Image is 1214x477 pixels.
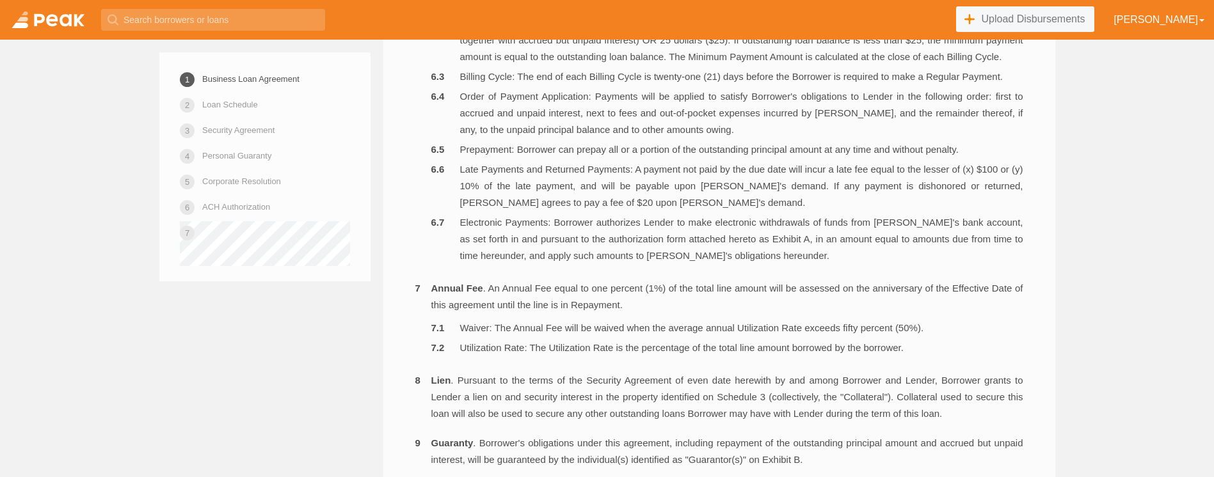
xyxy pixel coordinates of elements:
li: Prepayment: Borrower can prepay all or a portion of the outstanding principal amount at any time ... [431,141,959,158]
li: Late Payments and Returned Payments: A payment not paid by the due date will incur a late fee equ... [431,161,1023,211]
b: Annual Fee [431,283,483,293]
li: Waiver: The Annual Fee will be waived when the average annual Utilization Rate exceeds fifty perc... [431,320,924,336]
a: Corporate Resolution [202,170,281,192]
li: Billing Cycle: The end of each Billing Cycle is twenty-one (21) days before the Borrower is requi... [431,68,1003,85]
a: Business Loan Agreement [202,68,300,90]
li: . An Annual Fee equal to one percent (1%) of the total line amount will be assessed on the annive... [415,280,1023,359]
b: Guaranty [431,437,474,448]
input: Search borrowers or loans [101,9,325,31]
li: Minimum Payment Amount: This is the greater of: 3 percent (3%) of the outstanding loan balance (o... [431,15,1023,65]
li: Order of Payment Application: Payments will be applied to satisfy Borrower's obligations to Lende... [431,88,1023,138]
li: Electronic Payments: Borrower authorizes Lender to make electronic withdrawals of funds from [PER... [431,214,1023,264]
li: Utilization Rate: The Utilization Rate is the percentage of the total line amount borrowed by the... [431,340,904,356]
b: Lien [431,375,451,386]
li: . Pursuant to the terms of the Security Agreement of even date herewith by and among Borrower and... [415,372,1023,422]
a: Loan Schedule [202,93,258,116]
a: Upload Disbursements [956,6,1095,32]
a: ACH Authorization [202,196,270,218]
a: Personal Guaranty [202,145,271,167]
li: . Borrower's obligations under this agreement, including repayment of the outstanding principal a... [415,435,1023,468]
a: Security Agreement [202,119,275,141]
